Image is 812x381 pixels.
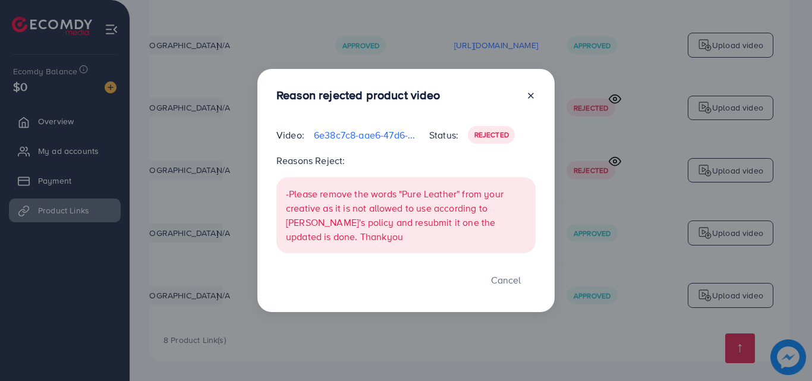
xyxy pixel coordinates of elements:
[276,153,536,168] p: Reasons Reject:
[474,130,509,140] span: Rejected
[286,187,526,244] p: -Please remove the words "Pure Leather" from your creative as it is not allowed to use according ...
[276,88,440,102] h3: Reason rejected product video
[314,128,420,142] p: 6e38c7c8-aae6-47d6-8f8e-d6c1b6dd8fd2-1755877651752.mp4
[276,128,304,142] p: Video:
[429,128,458,142] p: Status:
[476,267,536,293] button: Cancel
